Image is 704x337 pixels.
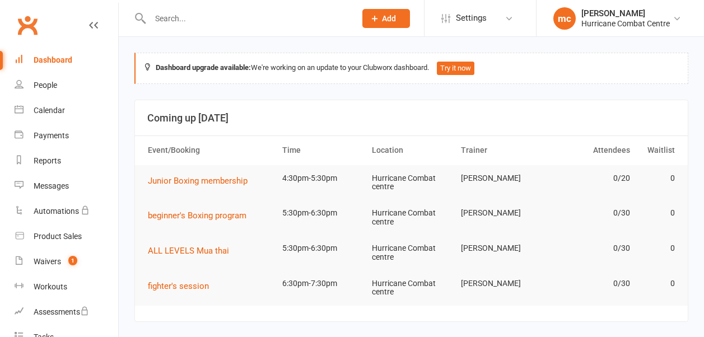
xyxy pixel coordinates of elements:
div: Automations [34,207,79,216]
span: fighter's session [148,281,209,291]
input: Search... [147,11,348,26]
td: 5:30pm-6:30pm [277,235,367,261]
td: Hurricane Combat centre [367,235,456,270]
button: Try it now [437,62,474,75]
span: Junior Boxing membership [148,176,248,186]
div: Payments [34,131,69,140]
div: Waivers [34,257,61,266]
a: Product Sales [15,224,118,249]
div: Product Sales [34,232,82,241]
div: Dashboard [34,55,72,64]
a: Messages [15,174,118,199]
td: 4:30pm-5:30pm [277,165,367,191]
a: Workouts [15,274,118,299]
td: 0 [635,165,680,191]
strong: Dashboard upgrade available: [156,63,251,72]
th: Location [367,136,456,165]
td: 0/30 [546,270,635,297]
td: [PERSON_NAME] [456,235,546,261]
a: Reports [15,148,118,174]
span: beginner's Boxing program [148,210,246,221]
div: People [34,81,57,90]
td: 0/20 [546,165,635,191]
th: Time [277,136,367,165]
td: Hurricane Combat centre [367,200,456,235]
a: Waivers 1 [15,249,118,274]
div: mc [553,7,576,30]
td: 0/30 [546,200,635,226]
span: 1 [68,256,77,265]
button: beginner's Boxing program [148,209,254,222]
td: 6:30pm-7:30pm [277,270,367,297]
td: 5:30pm-6:30pm [277,200,367,226]
div: Calendar [34,106,65,115]
a: Dashboard [15,48,118,73]
button: Add [362,9,410,28]
th: Event/Booking [143,136,277,165]
td: [PERSON_NAME] [456,270,546,297]
span: Add [382,14,396,23]
th: Waitlist [635,136,680,165]
th: Attendees [546,136,635,165]
td: 0 [635,235,680,261]
div: Assessments [34,307,89,316]
td: 0 [635,200,680,226]
div: [PERSON_NAME] [581,8,670,18]
th: Trainer [456,136,546,165]
a: Clubworx [13,11,41,39]
a: Automations [15,199,118,224]
td: Hurricane Combat centre [367,165,456,200]
td: 0 [635,270,680,297]
button: ALL LEVELS Mua thai [148,244,237,258]
span: Settings [456,6,487,31]
td: [PERSON_NAME] [456,165,546,191]
td: 0/30 [546,235,635,261]
span: ALL LEVELS Mua thai [148,246,229,256]
div: Hurricane Combat Centre [581,18,670,29]
div: Reports [34,156,61,165]
td: [PERSON_NAME] [456,200,546,226]
button: Junior Boxing membership [148,174,255,188]
button: fighter's session [148,279,217,293]
td: Hurricane Combat centre [367,270,456,306]
div: Workouts [34,282,67,291]
div: Messages [34,181,69,190]
a: Assessments [15,299,118,325]
a: Calendar [15,98,118,123]
a: Payments [15,123,118,148]
a: People [15,73,118,98]
div: We're working on an update to your Clubworx dashboard. [134,53,688,84]
h3: Coming up [DATE] [147,113,675,124]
